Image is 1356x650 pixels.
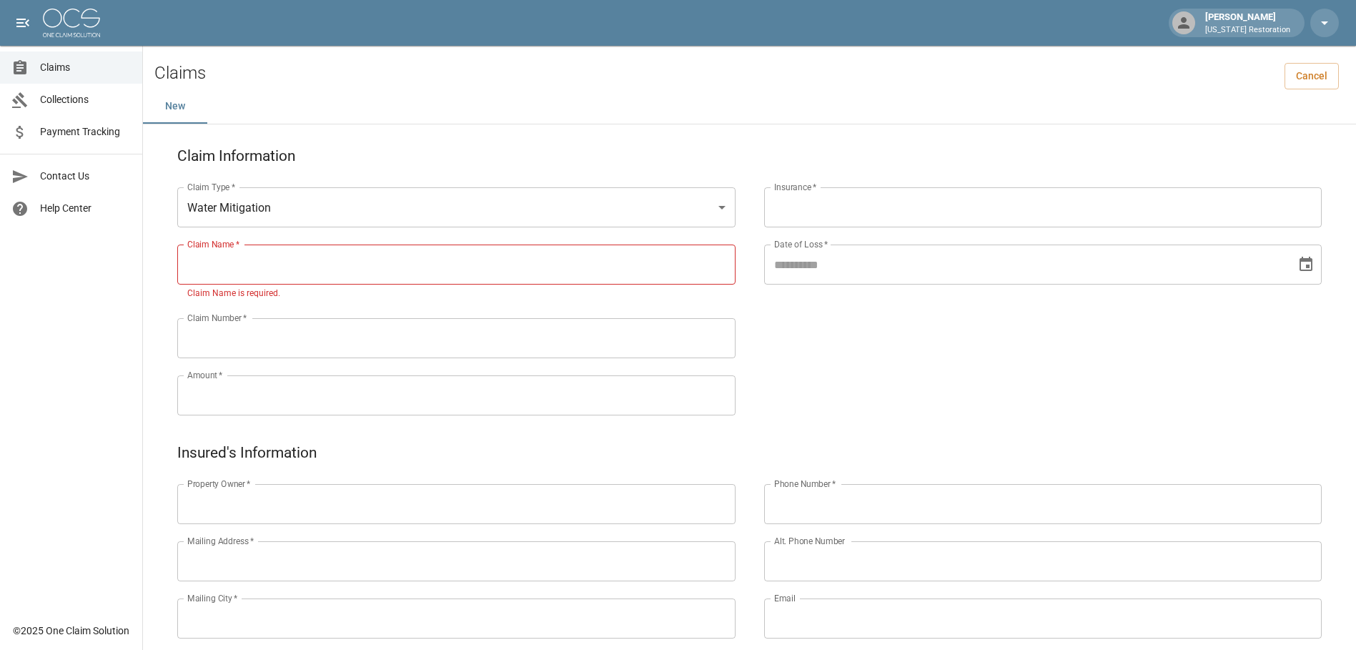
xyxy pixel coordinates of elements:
button: open drawer [9,9,37,37]
p: Claim Name is required. [187,287,726,301]
label: Claim Name [187,238,239,250]
button: New [143,89,207,124]
label: Mailing Address [187,535,254,547]
div: dynamic tabs [143,89,1356,124]
a: Cancel [1285,63,1339,89]
span: Help Center [40,201,131,216]
label: Alt. Phone Number [774,535,845,547]
label: Phone Number [774,478,836,490]
p: [US_STATE] Restoration [1205,24,1290,36]
label: Email [774,592,796,604]
label: Mailing City [187,592,238,604]
span: Payment Tracking [40,124,131,139]
label: Insurance [774,181,816,193]
label: Claim Type [187,181,235,193]
label: Amount [187,369,223,381]
div: © 2025 One Claim Solution [13,624,129,638]
div: Water Mitigation [177,187,736,227]
label: Claim Number [187,312,247,324]
label: Property Owner [187,478,251,490]
img: ocs-logo-white-transparent.png [43,9,100,37]
span: Collections [40,92,131,107]
h2: Claims [154,63,206,84]
div: [PERSON_NAME] [1199,10,1296,36]
button: Choose date [1292,250,1320,279]
label: Date of Loss [774,238,828,250]
span: Claims [40,60,131,75]
span: Contact Us [40,169,131,184]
